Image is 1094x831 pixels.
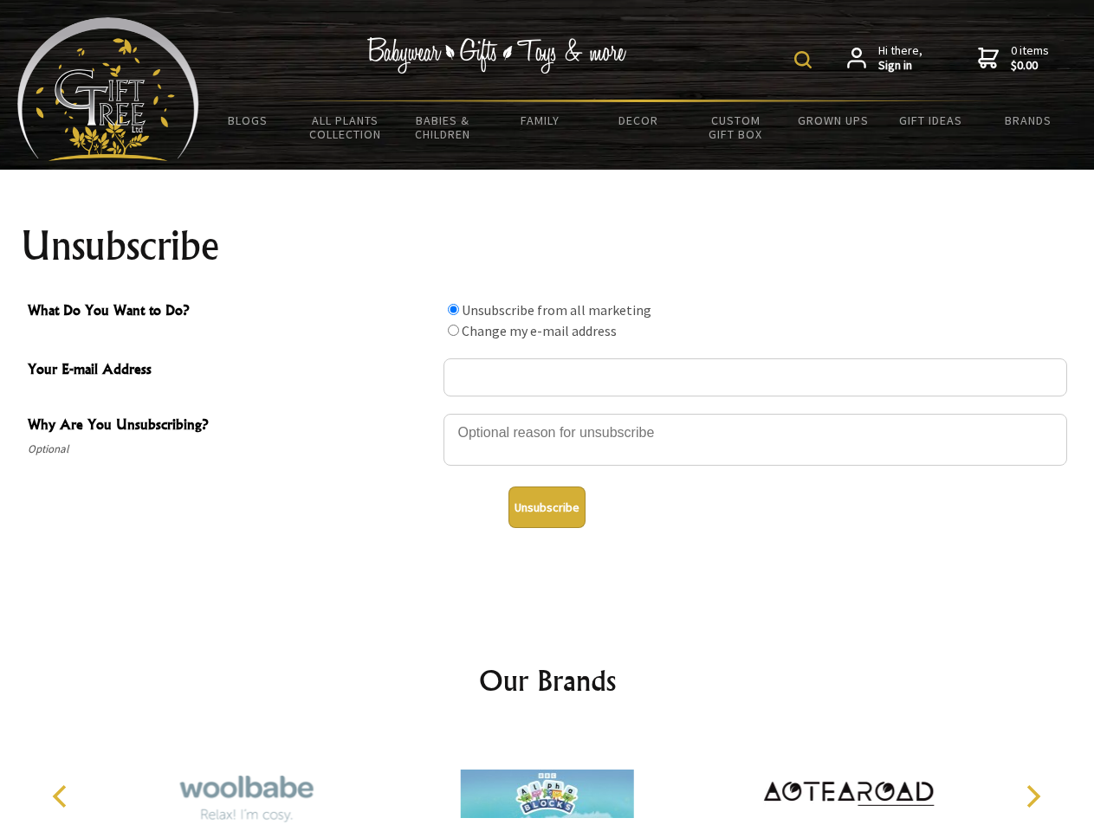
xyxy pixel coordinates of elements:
[589,102,687,138] a: Decor
[878,43,922,74] span: Hi there,
[794,51,812,68] img: product search
[28,414,435,439] span: Why Are You Unsubscribing?
[784,102,882,138] a: Grown Ups
[21,225,1074,267] h1: Unsubscribe
[980,102,1078,138] a: Brands
[492,102,590,138] a: Family
[448,304,459,315] input: What Do You Want to Do?
[1011,42,1049,74] span: 0 items
[462,301,651,319] label: Unsubscribe from all marketing
[28,439,435,460] span: Optional
[462,322,617,339] label: Change my e-mail address
[28,358,435,383] span: Your E-mail Address
[394,102,492,152] a: Babies & Children
[1013,777,1052,815] button: Next
[448,325,459,336] input: What Do You Want to Do?
[878,58,922,74] strong: Sign in
[35,660,1060,701] h2: Our Brands
[297,102,395,152] a: All Plants Collection
[367,37,627,74] img: Babywear - Gifts - Toys & more
[199,102,297,138] a: BLOGS
[17,17,199,161] img: Babyware - Gifts - Toys and more...
[28,300,435,325] span: What Do You Want to Do?
[43,777,81,815] button: Previous
[978,43,1049,74] a: 0 items$0.00
[1011,58,1049,74] strong: $0.00
[882,102,980,138] a: Gift Ideas
[687,102,785,152] a: Custom Gift Box
[508,486,586,528] button: Unsubscribe
[847,43,922,74] a: Hi there,Sign in
[443,358,1067,396] input: Your E-mail Address
[443,414,1067,466] textarea: Why Are You Unsubscribing?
